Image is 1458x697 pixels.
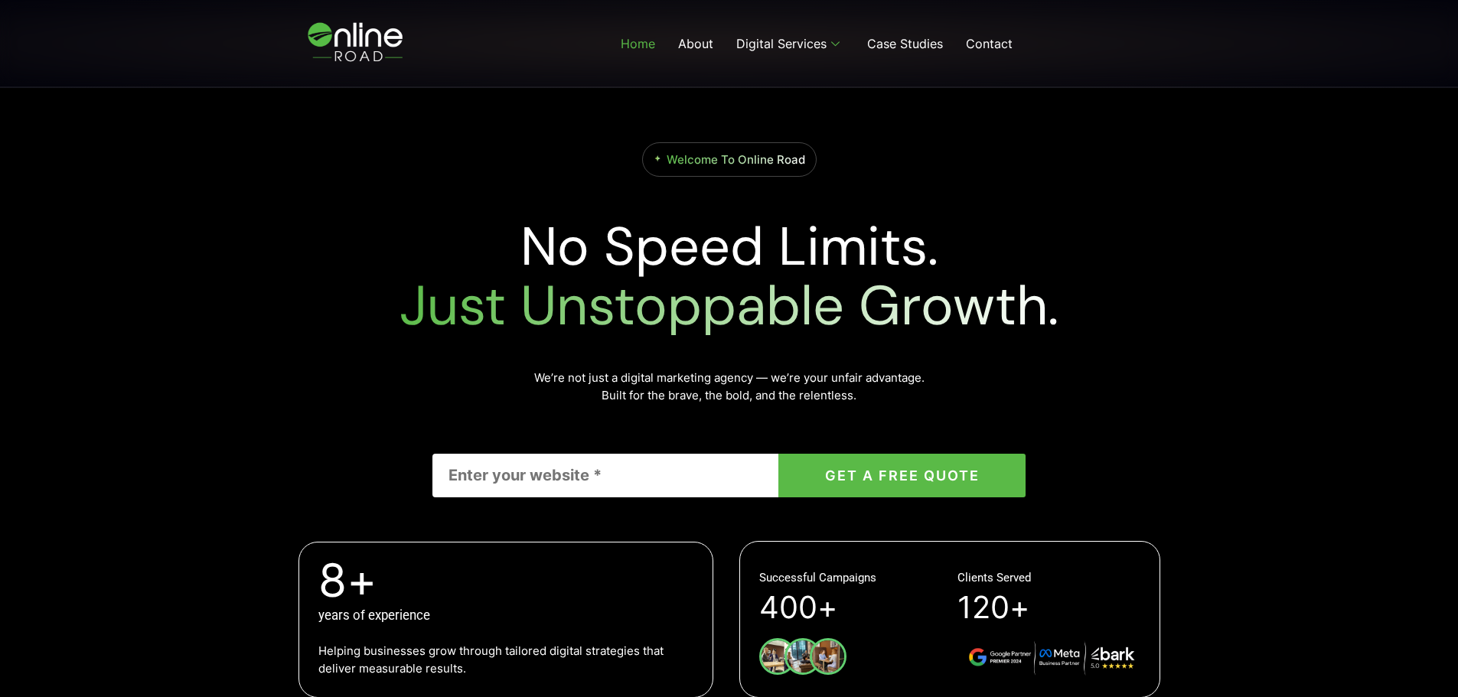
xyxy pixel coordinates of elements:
[778,454,1026,497] button: GET A FREE QUOTE
[667,13,725,74] a: About
[957,569,1031,587] p: Clients Served
[318,641,693,677] p: Helping businesses grow through tailored digital strategies that deliver measurable results.
[954,13,1024,74] a: Contact
[293,217,1166,336] h2: No Speed Limits.
[432,454,778,497] input: Enter your website *
[347,557,693,603] span: +
[432,454,1026,497] form: Contact form
[759,593,817,624] span: 400
[432,369,1026,405] p: We’re not just a digital marketing agency — we’re your unfair advantage. Built for the brave, the...
[318,609,693,622] h5: years of experience
[957,593,1010,624] span: 120
[318,557,347,603] span: 8
[667,152,805,167] span: Welcome To Online Road
[725,13,856,74] a: Digital Services
[856,13,954,74] a: Case Studies
[609,13,667,74] a: Home
[759,569,876,587] p: Successful Campaigns
[817,593,837,624] span: +
[400,270,1058,341] span: Just Unstoppable Growth.
[1010,593,1029,624] span: +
